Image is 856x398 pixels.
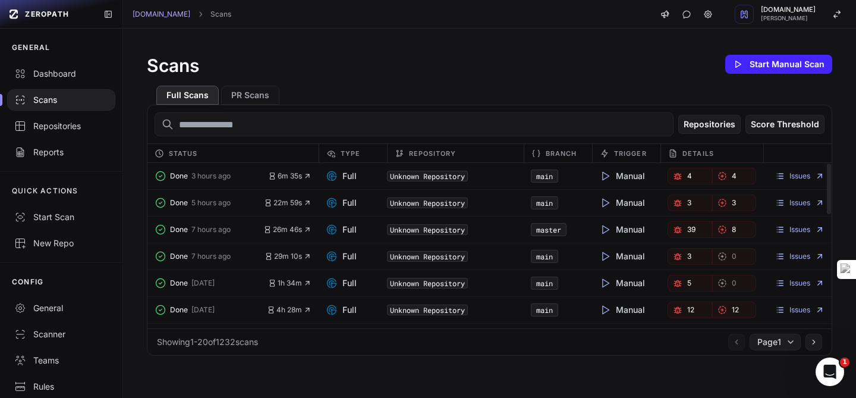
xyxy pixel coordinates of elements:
[326,170,357,182] span: Full
[816,358,844,386] iframe: Intercom live chat
[264,198,311,208] button: 22m 59s
[14,68,108,80] div: Dashboard
[191,171,231,181] span: 3 hours ago
[668,275,712,292] a: 5
[155,248,265,265] button: Done 7 hours ago
[387,198,468,208] code: Unknown Repository
[326,250,357,262] span: Full
[732,278,737,288] span: 0
[268,171,311,181] button: 6m 35s
[761,7,816,13] span: [DOMAIN_NAME]
[712,248,756,265] a: 0
[326,224,357,236] span: Full
[687,198,691,208] span: 3
[14,355,108,366] div: Teams
[409,146,457,161] span: Repository
[687,278,691,288] span: 5
[14,302,108,314] div: General
[326,304,357,316] span: Full
[12,277,43,287] p: CONFIG
[147,55,199,76] h1: Scans
[732,252,737,261] span: 0
[668,221,712,238] a: 39
[745,115,824,134] button: Score Threshold
[761,15,816,21] span: [PERSON_NAME]
[687,252,691,261] span: 3
[599,224,645,236] span: Manual
[712,275,756,292] button: 0
[668,248,712,265] a: 3
[775,171,824,181] a: Issues
[387,278,468,289] code: Unknown Repository
[326,197,357,209] span: Full
[133,10,231,19] nav: breadcrumb
[191,198,231,208] span: 5 hours ago
[531,170,558,183] code: main
[546,146,577,161] span: Branch
[191,278,215,288] span: [DATE]
[599,304,645,316] span: Manual
[169,146,198,161] span: Status
[750,334,801,350] button: Page1
[155,195,264,211] button: Done 5 hours ago
[263,225,311,234] button: 26m 46s
[531,223,567,236] code: master
[170,252,188,261] span: Done
[155,302,267,318] button: Done [DATE]
[599,197,645,209] span: Manual
[387,305,468,315] code: Unknown Repository
[712,221,756,238] a: 8
[191,305,215,315] span: [DATE]
[599,277,645,289] span: Manual
[668,302,712,318] a: 12
[268,278,311,288] button: 1h 34m
[678,115,741,134] button: Repositories
[682,146,714,161] span: Details
[170,198,188,208] span: Done
[668,168,712,184] a: 4
[614,146,647,161] span: Trigger
[775,305,824,315] a: Issues
[712,168,756,184] a: 4
[775,278,824,288] a: Issues
[387,224,468,235] code: Unknown Repository
[267,305,311,315] button: 4h 28m
[170,225,188,234] span: Done
[14,328,108,340] div: Scanner
[712,195,756,211] a: 3
[712,302,756,318] a: 12
[775,225,824,234] a: Issues
[265,252,311,261] button: 29m 10s
[531,277,558,290] code: main
[14,146,108,158] div: Reports
[191,225,231,234] span: 7 hours ago
[668,195,712,211] a: 3
[725,55,832,74] button: Start Manual Scan
[732,225,736,234] span: 8
[221,86,279,105] button: PR Scans
[14,381,108,393] div: Rules
[14,120,108,132] div: Repositories
[840,358,849,367] span: 1
[732,198,736,208] span: 3
[341,146,360,161] span: Type
[14,211,108,223] div: Start Scan
[531,250,558,263] code: main
[12,186,78,196] p: QUICK ACTIONS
